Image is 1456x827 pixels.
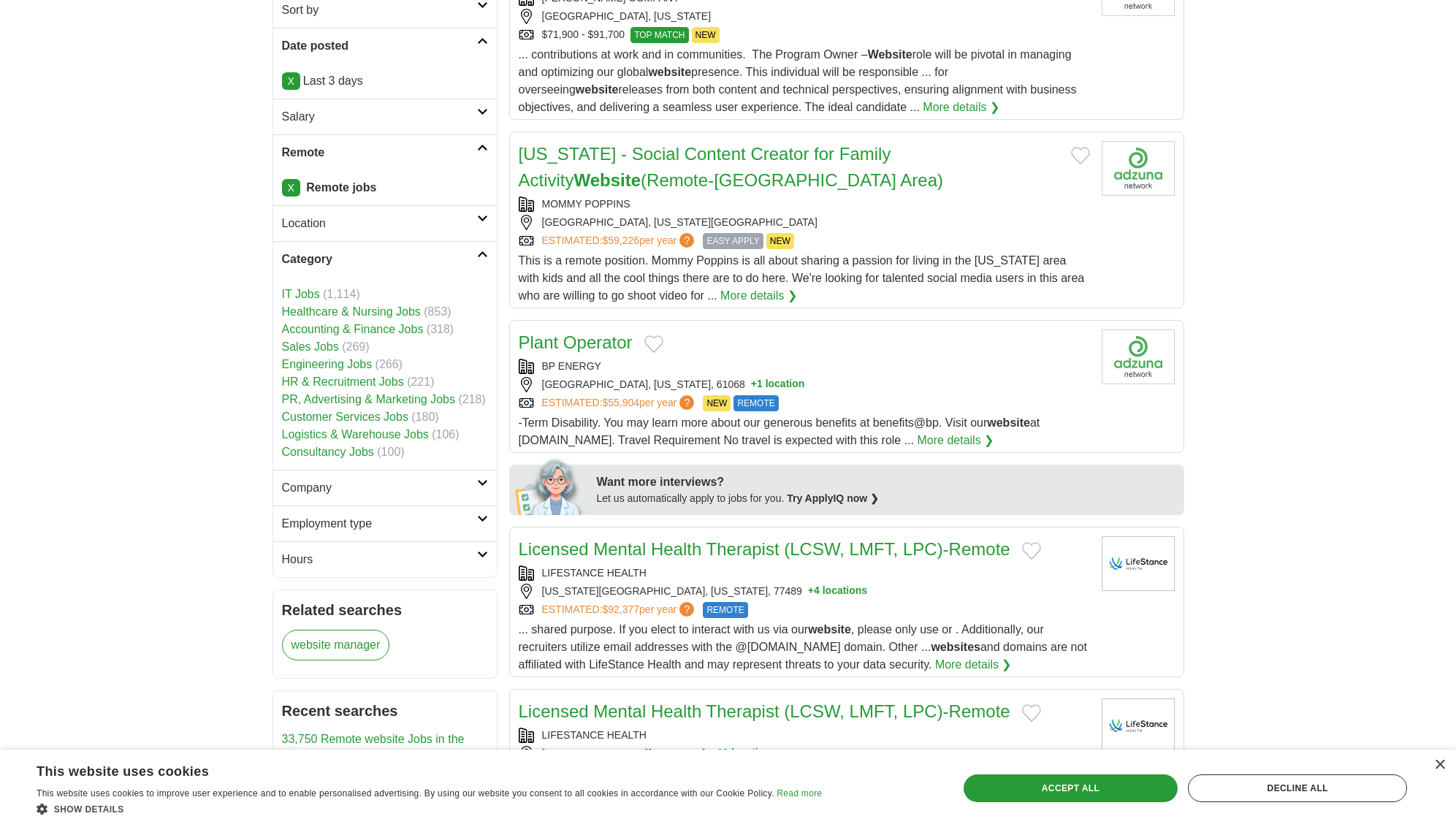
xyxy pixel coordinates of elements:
[720,287,797,305] a: More details ❯
[282,599,488,621] h2: Related searches
[282,1,477,19] h2: Sort by
[1071,147,1090,164] button: Add to favorite jobs
[273,241,497,277] a: Category
[602,397,639,408] span: $55,904
[282,700,488,722] h2: Recent searches
[407,376,434,388] span: (221)
[987,416,1030,429] strong: website
[751,377,757,392] span: +
[602,603,639,615] span: $92,377
[711,746,776,761] button: +10 locations
[282,630,390,660] a: website manager
[282,215,477,232] h2: Location
[273,470,497,506] a: Company
[679,233,694,248] span: ?
[282,551,477,568] h2: Hours
[542,233,698,249] a: ESTIMATED:$59,226per year?
[519,332,633,352] a: Plant Operator
[282,376,404,388] a: HR & Recruitment Jobs
[377,446,404,458] span: (100)
[306,181,376,194] strong: Remote jobs
[37,788,774,799] span: This website uses cookies to improve user experience and to enable personalised advertising. By u...
[1102,329,1175,384] img: Company logo
[282,144,477,161] h2: Remote
[376,358,403,370] span: (266)
[703,395,731,411] span: NEW
[424,305,451,318] span: (853)
[917,432,994,449] a: More details ❯
[37,801,822,816] div: Show details
[519,701,1010,721] a: Licensed Mental Health Therapist (LCSW, LMFT, LPC)-Remote
[519,584,1090,599] div: [US_STATE][GEOGRAPHIC_DATA], [US_STATE], 77489
[519,746,1090,761] div: [GEOGRAPHIC_DATA][US_STATE]
[282,37,477,55] h2: Date posted
[432,428,459,441] span: (106)
[964,774,1178,802] div: Accept all
[602,235,639,246] span: $59,226
[808,584,867,599] button: +4 locations
[576,83,619,96] strong: website
[282,288,320,300] a: IT Jobs
[427,323,454,335] span: (318)
[282,733,465,763] a: 33,750 Remote website Jobs in the [GEOGRAPHIC_DATA]
[630,27,688,43] span: TOP MATCH
[458,393,485,405] span: (218)
[54,804,124,815] span: Show details
[597,491,1175,506] div: Let us automatically apply to jobs for you.
[519,27,1090,43] div: $71,900 - $91,700
[1102,698,1175,753] img: LifeStance Health logo
[411,411,438,423] span: (180)
[931,641,980,653] strong: websites
[519,215,1090,230] div: [GEOGRAPHIC_DATA], [US_STATE][GEOGRAPHIC_DATA]
[519,48,1077,113] span: ... contributions at work and in communities. ​ The Program Owner – role will be pivotal in manag...
[703,602,747,618] span: REMOTE
[542,729,647,741] a: LIFESTANCE HEALTH
[519,9,1090,24] div: [GEOGRAPHIC_DATA], [US_STATE]
[282,515,477,533] h2: Employment type
[282,251,477,268] h2: Category
[644,335,663,353] button: Add to favorite jobs
[766,233,794,249] span: NEW
[597,473,1175,491] div: Want more interviews?
[519,377,1090,392] div: [GEOGRAPHIC_DATA], [US_STATE], 61068
[692,27,720,43] span: NEW
[519,416,1040,446] span: -Term Disability. You may learn more about our generous benefits at benefits@bp. Visit our at [DO...
[282,72,488,90] p: Last 3 days
[1102,141,1175,196] img: Company logo
[1022,542,1041,560] button: Add to favorite jobs
[282,340,339,353] a: Sales Jobs
[282,323,424,335] a: Accounting & Finance Jobs
[542,395,698,411] a: ESTIMATED:$55,904per year?
[1022,704,1041,722] button: Add to favorite jobs
[679,395,694,410] span: ?
[777,788,822,799] a: Read more, opens a new window
[519,197,1090,212] div: MOMMY POPPINS
[273,506,497,541] a: Employment type
[519,539,1010,559] a: Licensed Mental Health Therapist (LCSW, LMFT, LPC)-Remote
[282,393,455,405] a: PR, Advertising & Marketing Jobs
[808,584,814,599] span: +
[282,479,477,497] h2: Company
[1188,774,1407,802] div: Decline all
[733,395,778,411] span: REMOTE
[282,428,429,441] a: Logistics & Warehouse Jobs
[751,377,805,392] button: +1 location
[273,28,497,64] a: Date posted
[273,99,497,134] a: Salary
[282,179,300,197] a: X
[1102,536,1175,591] img: LifeStance Health logo
[273,205,497,241] a: Location
[711,746,717,761] span: +
[648,66,691,78] strong: website
[679,602,694,617] span: ?
[342,340,369,353] span: (269)
[935,656,1012,674] a: More details ❯
[273,134,497,170] a: Remote
[282,72,300,90] a: X
[542,567,647,579] a: LIFESTANCE HEALTH
[519,359,1090,374] div: BP ENERGY
[519,144,943,190] a: [US_STATE] - Social Content Creator for Family ActivityWebsite(Remote-[GEOGRAPHIC_DATA] Area)
[519,254,1085,302] span: This is a remote position. Mommy Poppins is all about sharing a passion for living in the [US_STA...
[273,541,497,577] a: Hours
[519,623,1087,671] span: ... shared purpose. If you elect to interact with us via our , please only use or . Additionally,...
